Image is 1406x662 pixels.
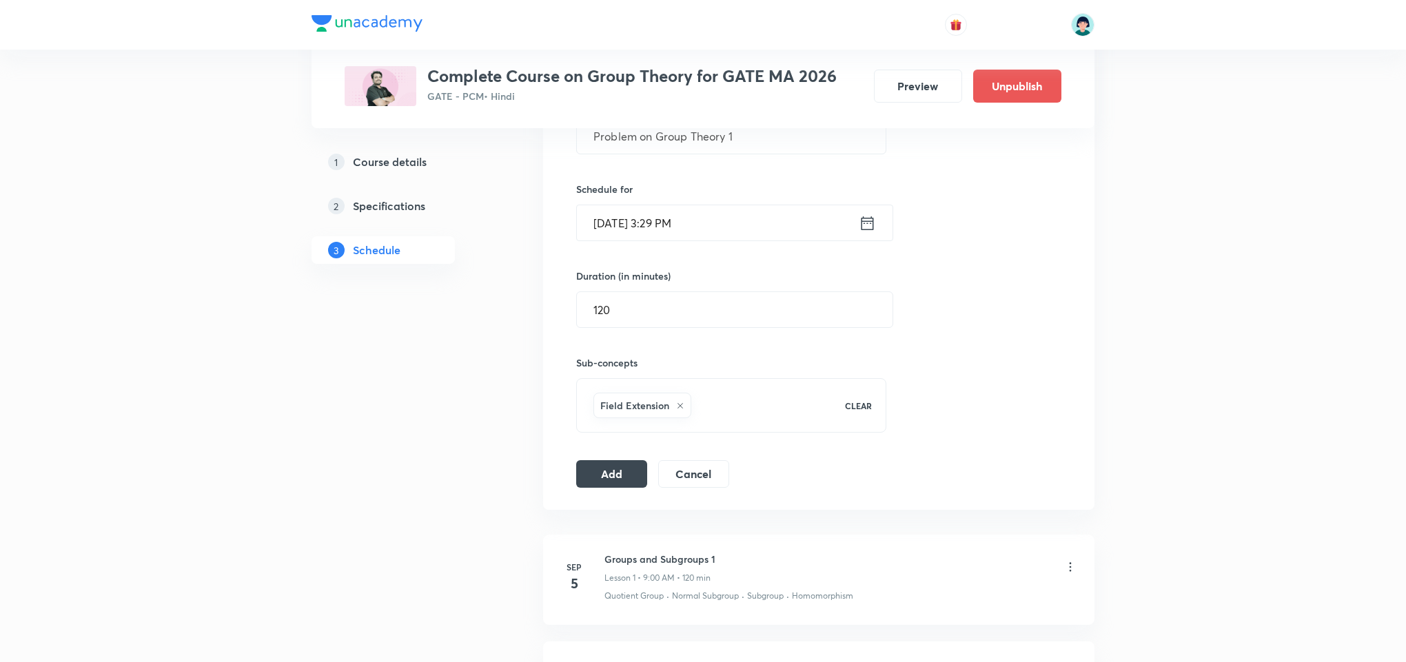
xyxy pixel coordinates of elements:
p: Quotient Group [604,590,664,602]
img: F0B8A5E1-4A5F-4FBD-B7D0-B3B35614B07D_plus.png [345,66,416,106]
button: Unpublish [973,70,1061,103]
h6: Field Extension [600,398,669,413]
div: · [786,590,789,602]
p: Lesson 1 • 9:00 AM • 120 min [604,572,711,584]
p: CLEAR [845,400,872,412]
a: 2Specifications [312,192,499,220]
h6: Sub-concepts [576,355,886,370]
input: 120 [577,292,893,327]
button: Add [576,460,647,488]
h6: Schedule for [576,182,886,196]
p: Subgroup [747,590,784,602]
img: Priyanka Buty [1071,13,1094,37]
p: 1 [328,154,345,170]
h3: Complete Course on Group Theory for GATE MA 2026 [427,66,837,86]
div: · [666,590,669,602]
a: 1Course details [312,148,499,176]
p: 3 [328,242,345,258]
button: Preview [874,70,962,103]
h4: 5 [560,573,588,594]
p: Homomorphism [792,590,853,602]
img: Company Logo [312,15,422,32]
h5: Schedule [353,242,400,258]
h6: Sep [560,561,588,573]
h6: Groups and Subgroups 1 [604,552,715,566]
img: avatar [950,19,962,31]
h5: Course details [353,154,427,170]
h5: Specifications [353,198,425,214]
h6: Duration (in minutes) [576,269,671,283]
div: · [742,590,744,602]
button: Cancel [658,460,729,488]
button: avatar [945,14,967,36]
a: Company Logo [312,15,422,35]
p: GATE - PCM • Hindi [427,89,837,103]
p: 2 [328,198,345,214]
p: Normal Subgroup [672,590,739,602]
input: A great title is short, clear and descriptive [577,118,886,154]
